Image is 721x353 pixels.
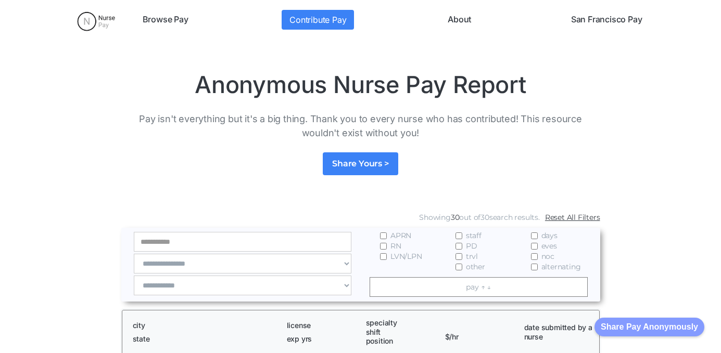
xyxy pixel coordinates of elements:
input: staff [456,232,462,239]
h1: license [287,321,357,330]
h1: $/hr [445,323,515,341]
span: RN [390,241,401,251]
p: Pay isn't everything but it's a big thing. Thank you to every nurse who has contributed! This res... [121,112,600,140]
input: PD [456,243,462,250]
a: Contribute Pay [282,10,354,30]
a: Share Yours > [323,152,398,175]
span: APRN [390,230,411,241]
input: alternating [531,264,538,270]
input: trvl [456,253,462,260]
h1: specialty [366,318,436,328]
span: days [541,230,558,241]
h1: date submitted by a nurse [524,323,594,341]
a: Browse Pay [138,10,193,30]
span: eves [541,241,557,251]
a: About [444,10,475,30]
h1: exp yrs [287,334,357,344]
input: noc [531,253,538,260]
h1: state [133,334,277,344]
a: San Francisco Pay [567,10,647,30]
input: days [531,232,538,239]
span: noc [541,251,554,262]
h1: Anonymous Nurse Pay Report [121,70,600,99]
input: other [456,264,462,270]
span: PD [466,241,477,251]
a: Reset All Filters [545,212,600,223]
h1: position [366,336,436,346]
div: Showing out of search results. [419,212,540,223]
input: APRN [380,232,387,239]
span: other [466,262,485,272]
h1: city [133,321,277,330]
span: 30 [451,213,460,222]
span: 30 [480,213,489,222]
span: trvl [466,251,478,262]
button: Share Pay Anonymously [594,318,704,336]
h1: shift [366,328,436,337]
input: eves [531,243,538,250]
span: LVN/LPN [390,251,422,262]
span: alternating [541,262,581,272]
input: LVN/LPN [380,253,387,260]
input: RN [380,243,387,250]
span: staff [466,230,482,241]
a: pay ↑ ↓ [370,277,588,297]
form: Email Form [121,210,600,302]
